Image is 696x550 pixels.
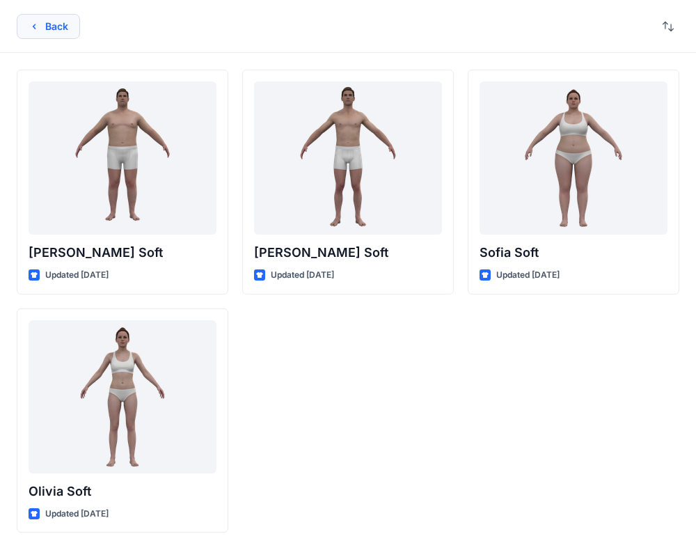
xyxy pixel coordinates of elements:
[29,243,216,262] p: [PERSON_NAME] Soft
[45,507,109,521] p: Updated [DATE]
[480,81,667,235] a: Sofia Soft
[254,81,442,235] a: Oliver Soft
[29,81,216,235] a: Joseph Soft
[496,268,560,283] p: Updated [DATE]
[29,482,216,501] p: Olivia Soft
[45,268,109,283] p: Updated [DATE]
[480,243,667,262] p: Sofia Soft
[29,320,216,473] a: Olivia Soft
[17,14,80,39] button: Back
[271,268,334,283] p: Updated [DATE]
[254,243,442,262] p: [PERSON_NAME] Soft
